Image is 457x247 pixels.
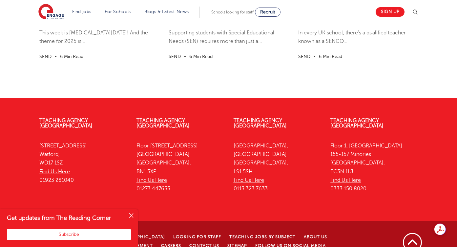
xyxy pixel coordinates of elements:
[310,53,319,60] li: •
[72,9,92,14] a: Find jobs
[38,4,64,20] img: Engage Education
[376,7,405,17] a: Sign up
[304,235,327,239] a: About Us
[136,118,190,129] a: Teaching Agency [GEOGRAPHIC_DATA]
[39,28,159,52] p: This week is [MEDICAL_DATA][DATE]! And the theme for 2025 is...
[60,53,83,60] li: 6 Min Read
[105,9,131,14] a: For Schools
[298,28,418,52] p: In every UK school, there's a qualified teacher known as a SENCO...
[39,169,70,175] a: Find Us Here
[7,229,131,240] button: Subscribe
[39,118,93,129] a: Teaching Agency [GEOGRAPHIC_DATA]
[39,142,127,184] p: [STREET_ADDRESS] Watford, WD17 1SZ 01923 281040
[229,235,296,239] a: Teaching jobs by subject
[234,142,321,193] p: [GEOGRAPHIC_DATA], [GEOGRAPHIC_DATA] [GEOGRAPHIC_DATA], LS1 5SH 0113 323 7633
[234,118,287,129] a: Teaching Agency [GEOGRAPHIC_DATA]
[319,53,342,60] li: 6 Min Read
[189,53,213,60] li: 6 Min Read
[125,209,138,222] button: Close
[169,28,288,52] p: Supporting students with Special Educational Needs (SEN) requires more than just a...
[7,214,124,222] h4: Get updates from The Reading Corner
[173,235,221,239] a: Looking for staff
[234,177,264,183] a: Find Us Here
[330,118,384,129] a: Teaching Agency [GEOGRAPHIC_DATA]
[39,53,52,60] li: SEND
[144,9,189,14] a: Blogs & Latest News
[330,177,361,183] a: Find Us Here
[136,177,167,183] a: Find Us Here
[260,9,275,14] span: Recruit
[181,53,189,60] li: •
[211,10,254,14] span: Schools looking for staff
[330,142,418,193] p: Floor 1, [GEOGRAPHIC_DATA] 155-157 Minories [GEOGRAPHIC_DATA], EC3N 1LJ 0333 150 8020
[136,142,224,193] p: Floor [STREET_ADDRESS] [GEOGRAPHIC_DATA] [GEOGRAPHIC_DATA], BN1 3XF 01273 447633
[255,8,280,17] a: Recruit
[298,53,310,60] li: SEND
[169,53,181,60] li: SEND
[52,53,60,60] li: •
